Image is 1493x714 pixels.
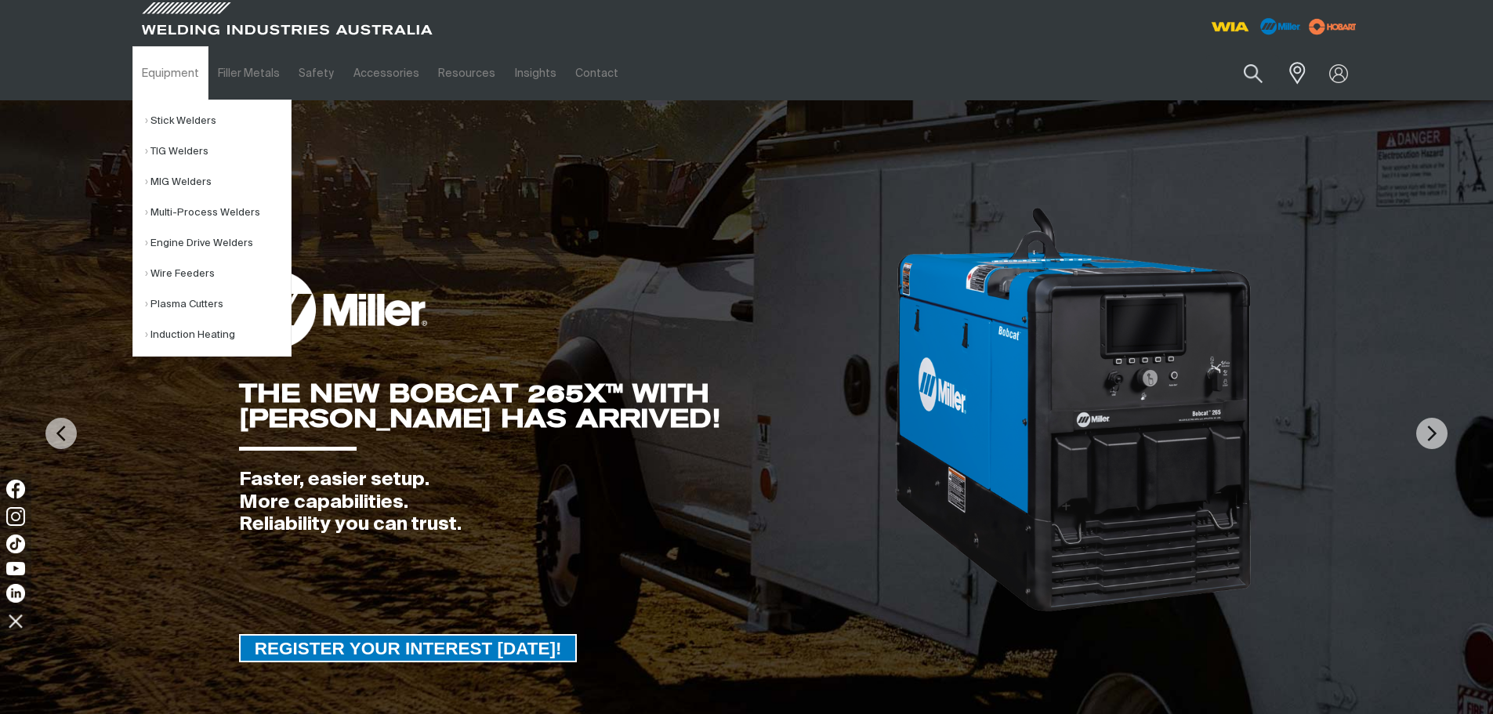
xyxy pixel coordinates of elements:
[566,46,628,100] a: Contact
[145,289,291,320] a: Plasma Cutters
[241,634,576,662] span: REGISTER YOUR INTEREST [DATE]!
[344,46,429,100] a: Accessories
[1206,55,1279,92] input: Product name or item number...
[429,46,505,100] a: Resources
[6,535,25,553] img: TikTok
[132,46,208,100] a: Equipment
[208,46,289,100] a: Filler Metals
[145,167,291,198] a: MIG Welders
[289,46,343,100] a: Safety
[239,469,893,536] div: Faster, easier setup. More capabilities. Reliability you can trust.
[239,381,893,431] div: THE NEW BOBCAT 265X™ WITH [PERSON_NAME] HAS ARRIVED!
[132,100,292,357] ul: Equipment Submenu
[1304,15,1361,38] img: miller
[1416,418,1448,449] img: NextArrow
[2,607,29,634] img: hide socials
[1227,55,1280,92] button: Search products
[145,198,291,228] a: Multi-Process Welders
[132,46,1054,100] nav: Main
[145,136,291,167] a: TIG Welders
[145,320,291,350] a: Induction Heating
[6,507,25,526] img: Instagram
[145,259,291,289] a: Wire Feeders
[45,418,77,449] img: PrevArrow
[6,480,25,498] img: Facebook
[239,634,578,662] a: REGISTER YOUR INTEREST TODAY!
[145,228,291,259] a: Engine Drive Welders
[145,106,291,136] a: Stick Welders
[6,584,25,603] img: LinkedIn
[505,46,565,100] a: Insights
[6,562,25,575] img: YouTube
